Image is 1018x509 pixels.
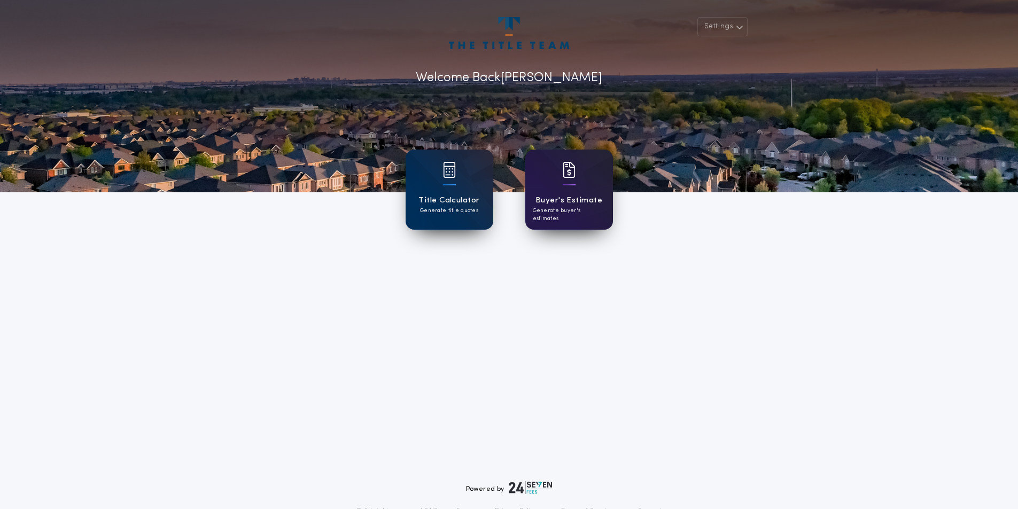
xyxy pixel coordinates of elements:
img: logo [509,481,553,494]
h1: Title Calculator [418,194,479,207]
p: Generate buyer's estimates [533,207,605,223]
a: card iconTitle CalculatorGenerate title quotes [406,150,493,230]
img: card icon [443,162,456,178]
img: account-logo [449,17,569,49]
p: Generate title quotes [420,207,478,215]
p: Welcome Back [PERSON_NAME] [416,68,602,88]
div: Powered by [466,481,553,494]
button: Settings [697,17,748,36]
a: card iconBuyer's EstimateGenerate buyer's estimates [525,150,613,230]
img: card icon [563,162,576,178]
h1: Buyer's Estimate [535,194,602,207]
